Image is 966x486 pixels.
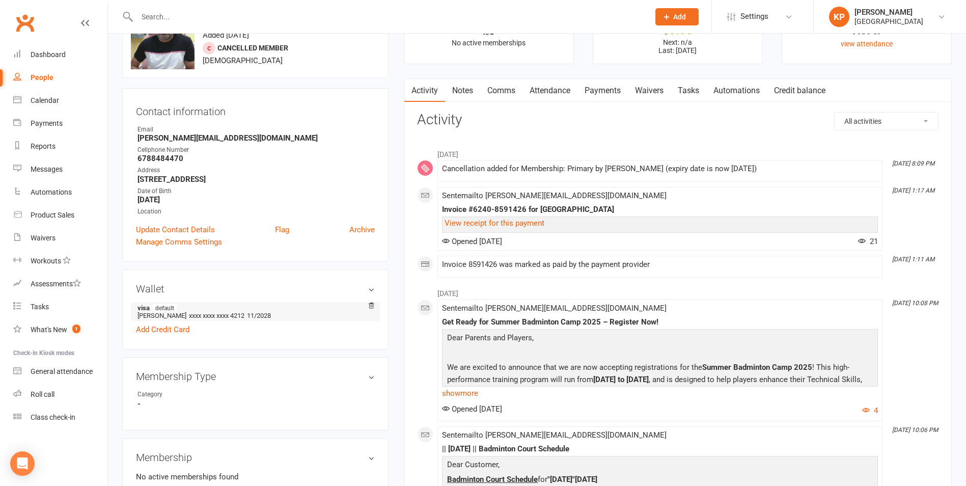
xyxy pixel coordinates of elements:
[417,112,939,128] h3: Activity
[137,390,222,399] div: Category
[203,56,283,65] span: [DEMOGRAPHIC_DATA]
[452,39,526,47] span: No active memberships
[31,50,66,59] div: Dashboard
[442,260,878,269] div: Invoice 8591426 was marked as paid by the payment provider
[442,237,502,246] span: Opened [DATE]
[442,165,878,173] div: Cancellation added for Membership: Primary by [PERSON_NAME] (expiry date is now [DATE])
[892,426,938,434] i: [DATE] 10:06 PM
[10,451,35,476] div: Open Intercom Messenger
[203,31,249,40] time: Added [DATE]
[547,475,575,484] b: "[DATE]"
[447,475,538,484] u: Badminton Court Schedule
[136,236,222,248] a: Manage Comms Settings
[841,40,893,48] a: view attendance
[445,332,875,346] p: Dear Parents and Players,
[31,96,59,104] div: Calendar
[12,10,38,36] a: Clubworx
[137,175,375,184] strong: [STREET_ADDRESS]
[522,79,577,102] a: Attendance
[417,283,939,299] li: [DATE]
[480,79,522,102] a: Comms
[13,383,107,406] a: Roll call
[31,73,53,82] div: People
[671,79,706,102] a: Tasks
[13,204,107,227] a: Product Sales
[13,181,107,204] a: Automations
[442,430,667,440] span: Sent email to [PERSON_NAME][EMAIL_ADDRESS][DOMAIN_NAME]
[136,283,375,294] h3: Wallet
[655,8,699,25] button: Add
[13,250,107,273] a: Workouts
[137,154,375,163] strong: 6788484470
[31,165,63,173] div: Messages
[577,79,628,102] a: Payments
[31,211,74,219] div: Product Sales
[13,227,107,250] a: Waivers
[673,13,686,21] span: Add
[13,135,107,158] a: Reports
[13,360,107,383] a: General attendance kiosk mode
[136,371,375,382] h3: Membership Type
[137,399,375,409] strong: -
[702,363,812,372] b: Summer Badminton Camp 2025
[136,323,189,336] a: Add Credit Card
[137,207,375,217] div: Location
[13,43,107,66] a: Dashboard
[442,191,667,200] span: Sent email to [PERSON_NAME][EMAIL_ADDRESS][DOMAIN_NAME]
[72,325,80,333] span: 1
[31,390,54,398] div: Roll call
[13,112,107,135] a: Payments
[628,79,671,102] a: Waivers
[13,66,107,89] a: People
[136,102,375,117] h3: Contact information
[31,326,67,334] div: What's New
[152,304,177,312] span: default
[136,224,215,236] a: Update Contact Details
[31,257,61,265] div: Workouts
[275,224,289,236] a: Flag
[134,10,642,24] input: Search...
[137,195,375,204] strong: [DATE]
[137,133,375,143] strong: [PERSON_NAME][EMAIL_ADDRESS][DOMAIN_NAME]
[858,237,878,246] span: 21
[136,452,375,463] h3: Membership
[189,312,244,319] span: xxxx xxxx xxxx 4212
[442,386,878,400] a: show more
[349,224,375,236] a: Archive
[442,404,502,414] span: Opened [DATE]
[447,375,862,396] span: , and is designed to help players enhance their Technical Skills, Agility, and Mental Strength, a...
[892,256,934,263] i: [DATE] 1:11 AM
[740,5,768,28] span: Settings
[404,79,445,102] a: Activity
[247,312,271,319] span: 11/2028
[13,318,107,341] a: What's New1
[854,8,923,17] div: [PERSON_NAME]
[13,158,107,181] a: Messages
[892,187,934,194] i: [DATE] 1:17 AM
[31,413,75,421] div: Class check-in
[442,205,878,214] div: Invoice #6240-8591426 for [GEOGRAPHIC_DATA]
[892,300,938,307] i: [DATE] 10:08 PM
[136,471,375,483] p: No active memberships found
[575,475,597,484] b: [DATE]
[417,144,939,160] li: [DATE]
[892,160,934,167] i: [DATE] 8:09 PM
[137,186,375,196] div: Date of Birth
[862,404,878,417] button: 4
[137,145,375,155] div: Cellphone Number
[31,367,93,375] div: General attendance
[136,302,375,321] li: [PERSON_NAME]
[31,303,49,311] div: Tasks
[854,17,923,26] div: [GEOGRAPHIC_DATA]
[31,234,56,242] div: Waivers
[442,304,667,313] span: Sent email to [PERSON_NAME][EMAIL_ADDRESS][DOMAIN_NAME]
[31,280,81,288] div: Assessments
[13,89,107,112] a: Calendar
[706,79,767,102] a: Automations
[13,406,107,429] a: Class kiosk mode
[445,219,544,228] a: View receipt for this payment
[447,460,500,469] span: Dear Customer,
[137,166,375,175] div: Address
[137,304,370,312] strong: visa
[445,79,480,102] a: Notes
